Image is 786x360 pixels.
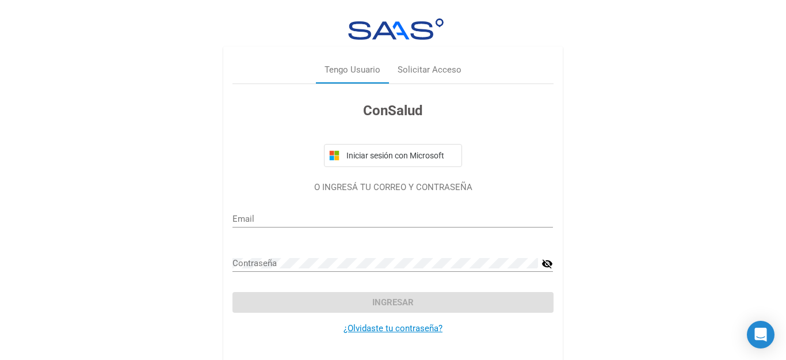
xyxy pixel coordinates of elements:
div: Open Intercom Messenger [747,321,774,348]
button: Iniciar sesión con Microsoft [324,144,462,167]
span: Iniciar sesión con Microsoft [344,151,457,160]
span: Ingresar [372,297,414,308]
div: Tengo Usuario [325,63,380,77]
button: Ingresar [232,292,553,313]
h3: ConSalud [232,100,553,121]
a: ¿Olvidaste tu contraseña? [344,323,442,334]
mat-icon: visibility_off [541,257,553,271]
div: Solicitar Acceso [398,63,461,77]
p: O INGRESÁ TU CORREO Y CONTRASEÑA [232,181,553,194]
